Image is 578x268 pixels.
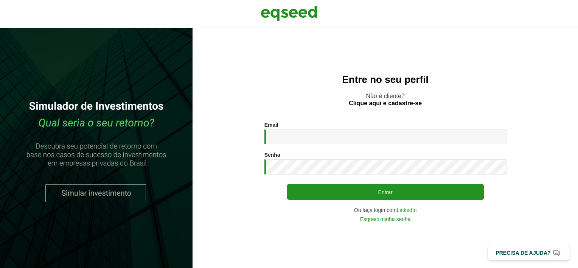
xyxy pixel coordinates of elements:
[287,184,484,200] button: Entrar
[349,100,422,106] a: Clique aqui e cadastre-se
[264,207,507,213] div: Ou faça login com
[397,207,417,213] a: LinkedIn
[360,217,411,222] a: Esqueci minha senha
[264,122,278,128] label: Email
[208,92,563,107] p: Não é cliente?
[261,4,317,23] img: EqSeed Logo
[264,152,280,157] label: Senha
[208,74,563,85] h2: Entre no seu perfil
